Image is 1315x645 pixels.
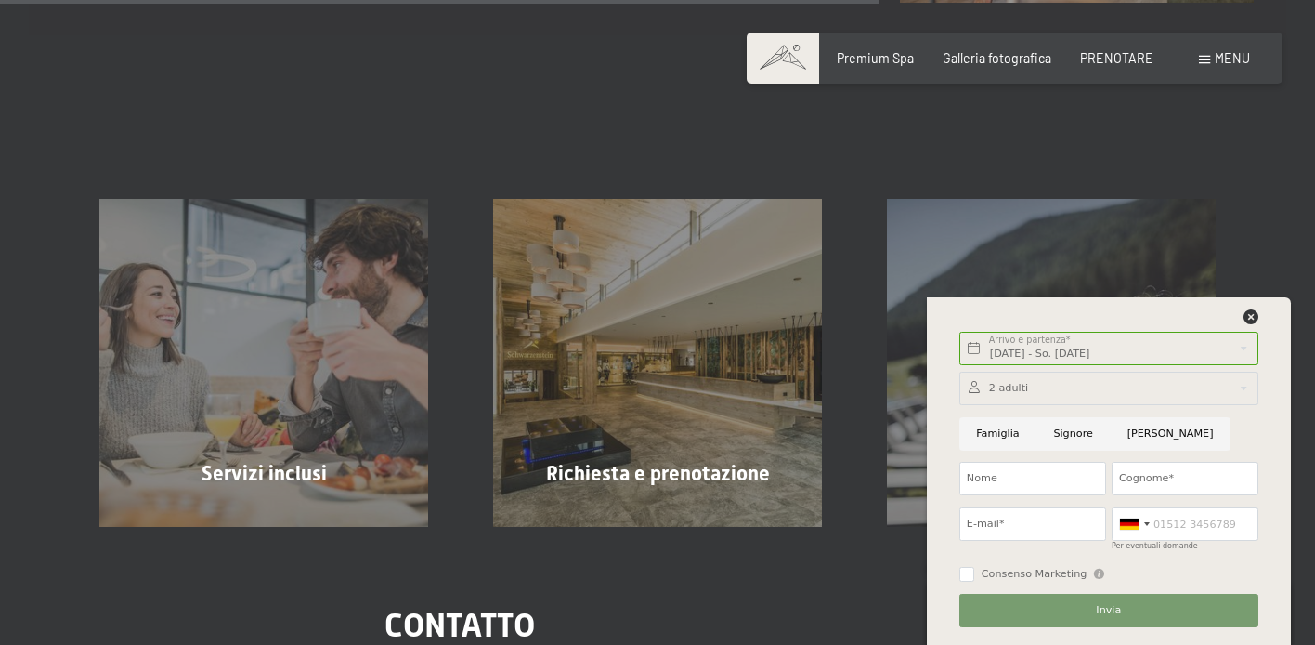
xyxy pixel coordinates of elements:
[854,199,1248,527] a: La vostra vacanza in Alto Adige: offerte all'Hotel Schwarzenstein Buono
[1112,507,1258,541] input: 01512 3456789
[982,567,1087,582] span: Consenso Marketing
[1096,603,1121,618] span: Invia
[1112,542,1198,550] label: Per eventuali domande
[1215,50,1250,66] span: MENU
[837,50,914,66] a: Premium Spa
[959,594,1258,627] button: Invia
[546,462,770,485] span: Richiesta e prenotazione
[1113,508,1155,540] div: Germania (Germania): +49
[943,50,1051,66] a: Galleria fotografica
[67,199,461,527] a: La vostra vacanza in Alto Adige: offerte all'Hotel Schwarzenstein Servizi inclusi
[202,462,327,485] span: Servizi inclusi
[1080,50,1153,66] a: PRENOTARE
[384,606,535,644] span: CONTATTO
[461,199,854,527] a: La vostra vacanza in Alto Adige: offerte all'Hotel Schwarzenstein Richiesta e prenotazione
